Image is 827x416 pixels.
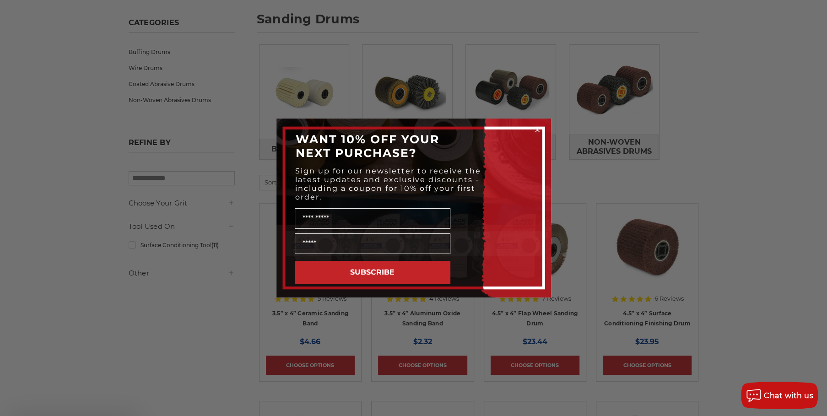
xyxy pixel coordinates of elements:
[295,233,450,254] input: Email
[533,125,542,135] button: Close dialog
[764,391,813,400] span: Chat with us
[741,382,818,409] button: Chat with us
[295,261,450,284] button: SUBSCRIBE
[295,167,481,201] span: Sign up for our newsletter to receive the latest updates and exclusive discounts - including a co...
[296,132,439,160] span: WANT 10% OFF YOUR NEXT PURCHASE?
